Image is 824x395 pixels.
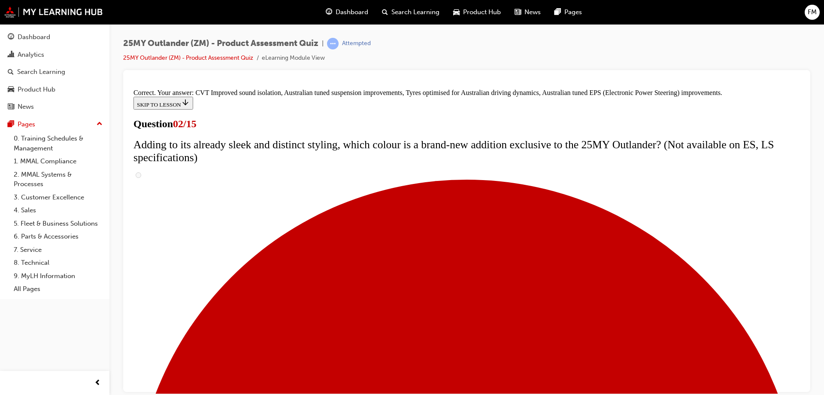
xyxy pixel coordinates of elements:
span: search-icon [382,7,388,18]
span: pages-icon [8,121,14,129]
button: Pages [3,116,106,132]
a: Dashboard [3,29,106,45]
a: 25MY Outlander (ZM) - Product Assessment Quiz [123,54,253,61]
span: car-icon [453,7,460,18]
span: learningRecordVerb_ATTEMPT-icon [327,38,339,49]
a: 4. Sales [10,204,106,217]
div: News [18,102,34,112]
span: SKIP TO LESSON [7,16,60,22]
span: Dashboard [336,7,368,17]
a: 6. Parts & Accessories [10,230,106,243]
a: 1. MMAL Compliance [10,155,106,168]
button: SKIP TO LESSON [3,11,63,24]
a: search-iconSearch Learning [375,3,446,21]
button: FM [805,5,820,20]
a: Product Hub [3,82,106,98]
span: Search Learning [391,7,439,17]
span: search-icon [8,68,14,76]
div: Pages [18,119,35,129]
a: Analytics [3,47,106,63]
span: Product Hub [463,7,501,17]
button: DashboardAnalyticsSearch LearningProduct HubNews [3,28,106,116]
div: Dashboard [18,32,50,42]
a: 2. MMAL Systems & Processes [10,168,106,191]
img: mmal [4,6,103,18]
a: 0. Training Schedules & Management [10,132,106,155]
a: guage-iconDashboard [319,3,375,21]
a: News [3,99,106,115]
div: Product Hub [18,85,55,95]
div: Correct. Your answer: CVT Improved sound isolation, Australian tuned suspension improvements, Tyr... [3,3,670,11]
span: | [322,39,324,49]
span: News [524,7,541,17]
span: FM [808,7,817,17]
span: car-icon [8,86,14,94]
span: pages-icon [554,7,561,18]
a: Search Learning [3,64,106,80]
a: car-iconProduct Hub [446,3,508,21]
span: guage-icon [8,34,14,41]
span: prev-icon [94,378,101,389]
span: news-icon [515,7,521,18]
div: Analytics [18,50,44,60]
a: pages-iconPages [548,3,589,21]
a: 3. Customer Excellence [10,191,106,204]
a: 5. Fleet & Business Solutions [10,217,106,230]
div: Search Learning [17,67,65,77]
span: news-icon [8,103,14,111]
span: Pages [564,7,582,17]
span: guage-icon [326,7,332,18]
a: 9. MyLH Information [10,269,106,283]
li: eLearning Module View [262,53,325,63]
a: 8. Technical [10,256,106,269]
span: 25MY Outlander (ZM) - Product Assessment Quiz [123,39,318,49]
span: up-icon [97,119,103,130]
a: news-iconNews [508,3,548,21]
a: All Pages [10,282,106,296]
a: 7. Service [10,243,106,257]
div: Attempted [342,40,371,48]
span: chart-icon [8,51,14,59]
